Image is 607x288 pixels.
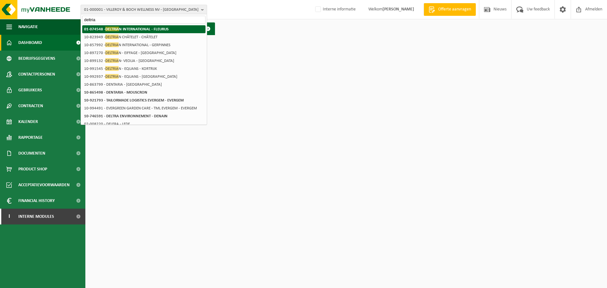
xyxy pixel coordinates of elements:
span: DELTRIA [105,74,119,79]
li: 10-992937 - N - EQUANS - [GEOGRAPHIC_DATA] [82,73,205,81]
span: DELTRIA [105,66,119,71]
li: 02-008220 - DELFRA - LEDE [82,120,205,128]
span: Contracten [18,98,43,114]
span: 01-000001 - VILLEROY & BOCH WELLNESS NV - [GEOGRAPHIC_DATA] [84,5,199,15]
li: 10-991545 - N - EQUANS - KORTRIJK [82,65,205,73]
input: Zoeken naar gekoppelde vestigingen [82,16,205,24]
span: DELTRIA [105,34,119,39]
span: Bedrijfsgegevens [18,51,55,66]
a: Offerte aanvragen [424,3,476,16]
strong: [PERSON_NAME] [383,7,414,12]
span: Product Shop [18,161,47,177]
span: Documenten [18,145,45,161]
span: Navigatie [18,19,38,35]
span: Financial History [18,193,55,209]
label: Interne informatie [314,5,356,14]
span: Kalender [18,114,38,130]
button: 01-000001 - VILLEROY & BOCH WELLNESS NV - [GEOGRAPHIC_DATA] [81,5,207,14]
span: Rapportage [18,130,43,145]
span: Offerte aanvragen [437,6,473,13]
li: 10-863799 - DENTARIA - [GEOGRAPHIC_DATA] [82,81,205,89]
span: Acceptatievoorwaarden [18,177,70,193]
span: Interne modules [18,209,54,224]
span: I [6,209,12,224]
strong: 10-921793 - TAILORMADE LOGISTICS EVERGEM - EVERGEM [84,98,184,102]
span: DELTRIA [105,42,119,47]
strong: 10-746591 - DELTRA ENVIRONNEMENT - DENAIN [84,114,168,118]
li: 10-994491 - EVERGREEN GARDEN CARE - TML EVERGEM - EVERGEM [82,104,205,112]
strong: 10-865498 - DENTARIA - MOUSCRON [84,90,147,95]
li: 10-899132 - N- VEOLIA - [GEOGRAPHIC_DATA] [82,57,205,65]
li: 10-823949 - N CHÂTELET - CHÂTELET [82,33,205,41]
span: DELTRIA [105,58,119,63]
li: 10-857992 - N INTERNATIONAL - GERPINNES [82,41,205,49]
span: Dashboard [18,35,42,51]
li: 10-897270 - N - EIFFAGE - [GEOGRAPHIC_DATA] [82,49,205,57]
span: DELTRIA [105,50,119,55]
span: DELTRIA [105,27,119,31]
span: Contactpersonen [18,66,55,82]
span: Gebruikers [18,82,42,98]
strong: 01-074548 - N INTERNATIONAL - FLEURUS [84,27,169,31]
